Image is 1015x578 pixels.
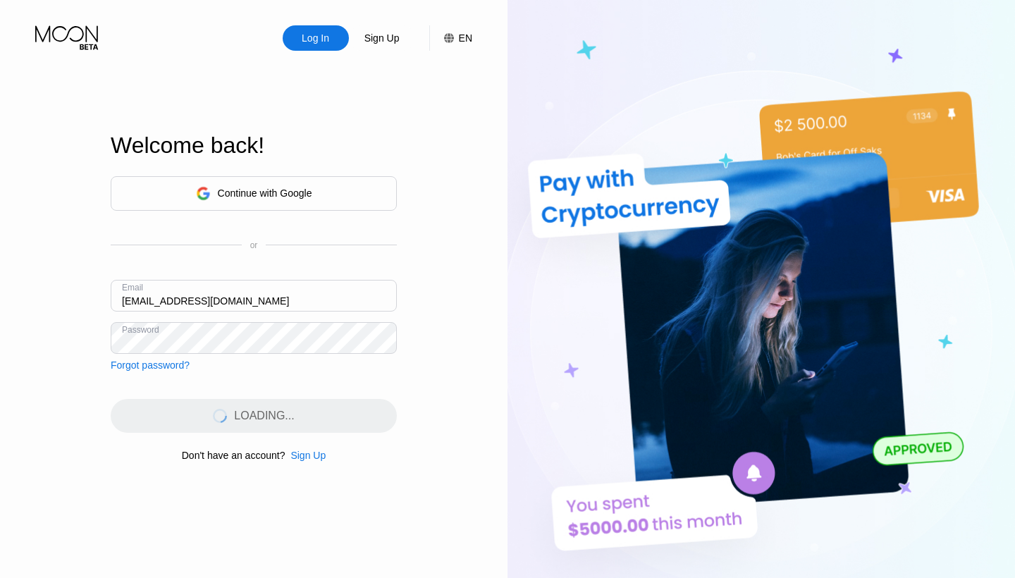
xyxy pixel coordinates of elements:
[122,283,143,293] div: Email
[218,187,312,199] div: Continue with Google
[363,31,401,45] div: Sign Up
[111,176,397,211] div: Continue with Google
[250,240,258,250] div: or
[349,25,415,51] div: Sign Up
[300,31,331,45] div: Log In
[122,325,159,335] div: Password
[285,450,326,461] div: Sign Up
[111,359,190,371] div: Forgot password?
[283,25,349,51] div: Log In
[182,450,285,461] div: Don't have an account?
[429,25,472,51] div: EN
[111,133,397,159] div: Welcome back!
[459,32,472,44] div: EN
[290,450,326,461] div: Sign Up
